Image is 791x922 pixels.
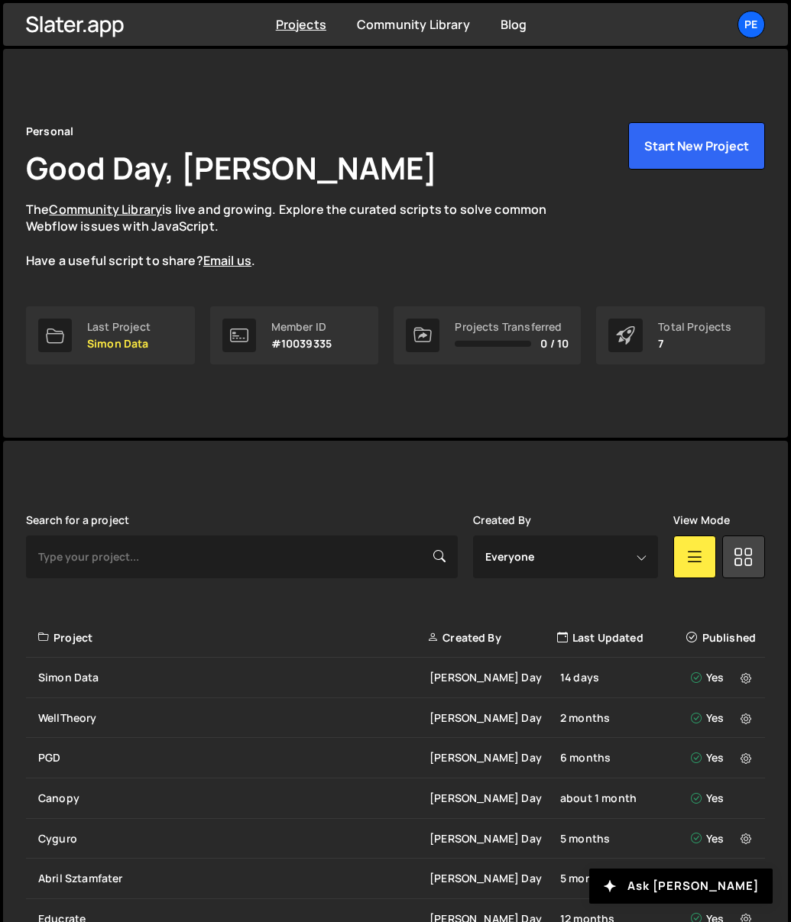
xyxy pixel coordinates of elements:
div: Last Updated [557,630,687,645]
label: Search for a project [26,514,129,526]
div: WellTheory [38,710,430,726]
p: Simon Data [87,338,151,350]
div: [PERSON_NAME] Day [430,670,560,685]
a: Abril Sztamfater [PERSON_NAME] Day 5 months Yes [26,859,765,899]
div: 5 months [560,831,691,846]
a: Community Library [357,16,470,33]
div: 5 months [560,871,691,886]
div: Projects Transferred [455,321,569,333]
div: Member ID [271,321,332,333]
a: Blog [501,16,527,33]
div: Abril Sztamfater [38,871,430,886]
a: Cyguro [PERSON_NAME] Day 5 months Yes [26,819,765,859]
div: 2 months [560,710,691,726]
div: Last Project [87,321,151,333]
div: [PERSON_NAME] Day [430,831,560,846]
p: The is live and growing. Explore the curated scripts to solve common Webflow issues with JavaScri... [26,201,576,270]
a: Simon Data [PERSON_NAME] Day 14 days Yes [26,658,765,698]
input: Type your project... [26,535,458,578]
a: Community Library [49,201,162,218]
div: Canopy [38,791,430,806]
p: 7 [658,338,731,350]
div: Yes [691,710,756,726]
div: Yes [691,670,756,685]
a: PGD [PERSON_NAME] Day 6 months Yes [26,738,765,778]
div: Created By [427,630,557,645]
div: Simon Data [38,670,430,685]
div: Yes [691,831,756,846]
button: Ask [PERSON_NAME] [589,869,773,904]
div: Project [38,630,427,645]
span: 0 / 10 [540,338,569,350]
a: Pe [738,11,765,38]
div: Personal [26,122,73,141]
div: about 1 month [560,791,691,806]
a: WellTheory [PERSON_NAME] Day 2 months Yes [26,698,765,739]
div: Cyguro [38,831,430,846]
div: PGD [38,750,430,765]
a: Canopy [PERSON_NAME] Day about 1 month Yes [26,778,765,819]
div: [PERSON_NAME] Day [430,710,560,726]
p: #10039335 [271,338,332,350]
a: Last Project Simon Data [26,306,195,364]
div: 14 days [560,670,691,685]
div: Published [686,630,756,645]
div: [PERSON_NAME] Day [430,871,560,886]
div: Yes [691,750,756,765]
div: Total Projects [658,321,731,333]
div: [PERSON_NAME] Day [430,791,560,806]
a: Projects [276,16,326,33]
h1: Good Day, [PERSON_NAME] [26,147,437,189]
a: Email us [203,252,251,269]
button: Start New Project [628,122,765,170]
div: Yes [691,791,756,806]
div: [PERSON_NAME] Day [430,750,560,765]
label: View Mode [673,514,730,526]
label: Created By [473,514,531,526]
div: 6 months [560,750,691,765]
